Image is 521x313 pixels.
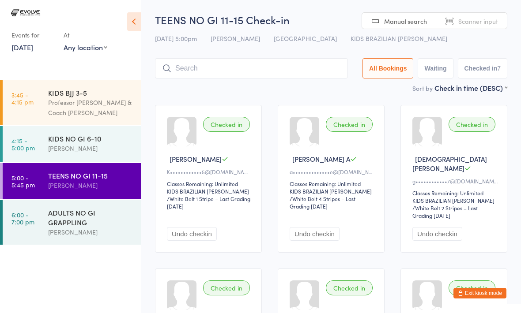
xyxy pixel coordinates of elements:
[326,117,373,132] div: Checked in
[453,288,506,298] button: Exit kiosk mode
[412,227,462,241] button: Undo checkin
[449,117,495,132] div: Checked in
[290,180,375,187] div: Classes Remaining: Unlimited
[11,174,35,188] time: 5:00 - 5:45 pm
[412,189,498,197] div: Classes Remaining: Unlimited
[11,28,55,42] div: Events for
[449,280,495,295] div: Checked in
[9,7,42,19] img: Evolve Brazilian Jiu Jitsu
[290,168,375,175] div: a••••••••••••••e@[DOMAIN_NAME]
[170,154,222,164] span: [PERSON_NAME]
[418,58,453,78] button: Waiting
[3,126,141,162] a: 4:15 -5:00 pmKIDS NO GI 6-10[PERSON_NAME]
[458,58,508,78] button: Checked in7
[48,88,133,97] div: KIDS BJJ 3-5
[497,65,501,72] div: 7
[203,117,250,132] div: Checked in
[3,80,141,125] a: 3:45 -4:15 pmKIDS BJJ 3-5Professor [PERSON_NAME] & Coach [PERSON_NAME]
[11,91,34,105] time: 3:45 - 4:15 pm
[167,187,249,195] div: KIDS BRAZILIAN [PERSON_NAME]
[351,34,447,43] span: KIDS BRAZILIAN [PERSON_NAME]
[412,204,478,219] span: / White Belt 2 Stripes – Last Grading [DATE]
[412,197,495,204] div: KIDS BRAZILIAN [PERSON_NAME]
[155,58,348,78] input: Search
[155,12,507,27] h2: TEENS NO GI 11-15 Check-in
[326,280,373,295] div: Checked in
[11,137,35,151] time: 4:15 - 5:00 pm
[11,42,33,52] a: [DATE]
[362,58,414,78] button: All Bookings
[211,34,260,43] span: [PERSON_NAME]
[167,227,217,241] button: Undo checkin
[48,134,133,143] div: KIDS NO GI 6-10
[458,17,498,26] span: Scanner input
[155,34,197,43] span: [DATE] 5:00pm
[290,187,372,195] div: KIDS BRAZILIAN [PERSON_NAME]
[48,180,133,190] div: [PERSON_NAME]
[48,208,133,227] div: ADULTS NO GI GRAPPLING
[11,211,34,225] time: 6:00 - 7:00 pm
[290,227,340,241] button: Undo checkin
[48,97,133,118] div: Professor [PERSON_NAME] & Coach [PERSON_NAME]
[412,177,498,185] div: g••••••••••••7@[DOMAIN_NAME]
[274,34,337,43] span: [GEOGRAPHIC_DATA]
[167,168,253,175] div: K••••••••••••5@[DOMAIN_NAME]
[412,154,487,173] span: [DEMOGRAPHIC_DATA][PERSON_NAME]
[434,83,507,93] div: Check in time (DESC)
[412,84,433,93] label: Sort by
[48,143,133,153] div: [PERSON_NAME]
[3,200,141,245] a: 6:00 -7:00 pmADULTS NO GI GRAPPLING[PERSON_NAME]
[64,28,107,42] div: At
[167,180,253,187] div: Classes Remaining: Unlimited
[290,195,355,210] span: / White Belt 4 Stripes – Last Grading [DATE]
[203,280,250,295] div: Checked in
[3,163,141,199] a: 5:00 -5:45 pmTEENS NO GI 11-15[PERSON_NAME]
[48,171,133,180] div: TEENS NO GI 11-15
[64,42,107,52] div: Any location
[167,195,250,210] span: / White Belt 1 Stripe – Last Grading [DATE]
[48,227,133,237] div: [PERSON_NAME]
[292,154,350,164] span: [PERSON_NAME] A
[384,17,427,26] span: Manual search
